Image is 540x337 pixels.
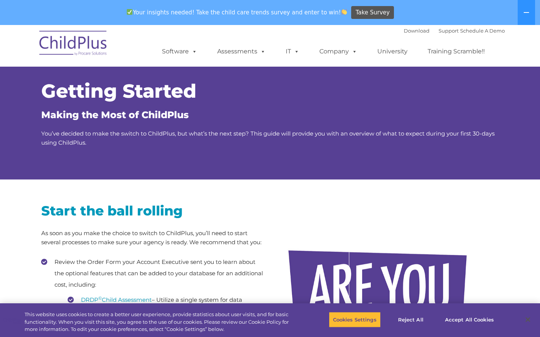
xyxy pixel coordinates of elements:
[370,44,415,59] a: University
[41,229,265,247] p: As soon as you make the choice to switch to ChildPlus, you’ll need to start several processes to ...
[36,25,111,63] img: ChildPlus by Procare Solutions
[81,296,152,303] a: DRDP©Child Assessment
[210,44,273,59] a: Assessments
[329,312,381,328] button: Cookies Settings
[404,28,430,34] a: Download
[41,130,495,146] span: You’ve decided to make the switch to ChildPlus, but what’s the next step? This guide will provide...
[520,311,536,328] button: Close
[341,9,347,15] img: 👏
[154,44,205,59] a: Software
[356,6,390,19] span: Take Survey
[41,80,196,103] span: Getting Started
[278,44,307,59] a: IT
[404,28,505,34] font: |
[41,202,265,219] h2: Start the ball rolling
[41,109,189,120] span: Making the Most of ChildPlus
[124,5,350,20] span: Your insights needed! Take the child care trends survey and enter to win!
[387,312,434,328] button: Reject All
[127,9,132,15] img: ✅
[25,311,297,333] div: This website uses cookies to create a better user experience, provide statistics about user visit...
[439,28,459,34] a: Support
[98,295,102,301] sup: ©
[420,44,492,59] a: Training Scramble!!
[312,44,365,59] a: Company
[68,294,265,317] li: – Utilize a single system for data management: ChildPlus with the DRDP built-in.
[460,28,505,34] a: Schedule A Demo
[351,6,394,19] a: Take Survey
[441,312,498,328] button: Accept All Cookies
